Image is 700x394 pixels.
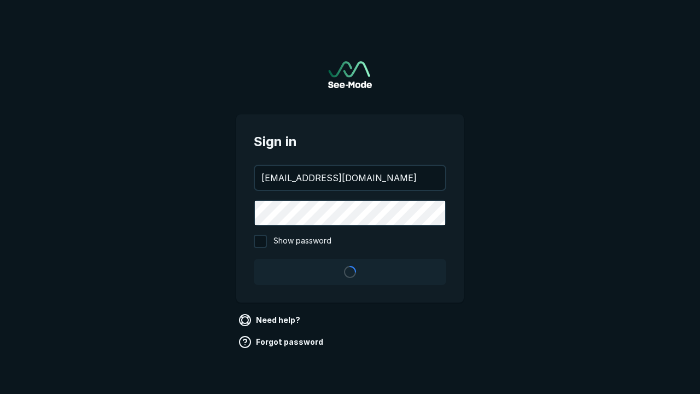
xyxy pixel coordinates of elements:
img: See-Mode Logo [328,61,372,88]
a: Forgot password [236,333,328,351]
span: Show password [273,235,331,248]
a: Go to sign in [328,61,372,88]
a: Need help? [236,311,305,329]
input: your@email.com [255,166,445,190]
span: Sign in [254,132,446,152]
